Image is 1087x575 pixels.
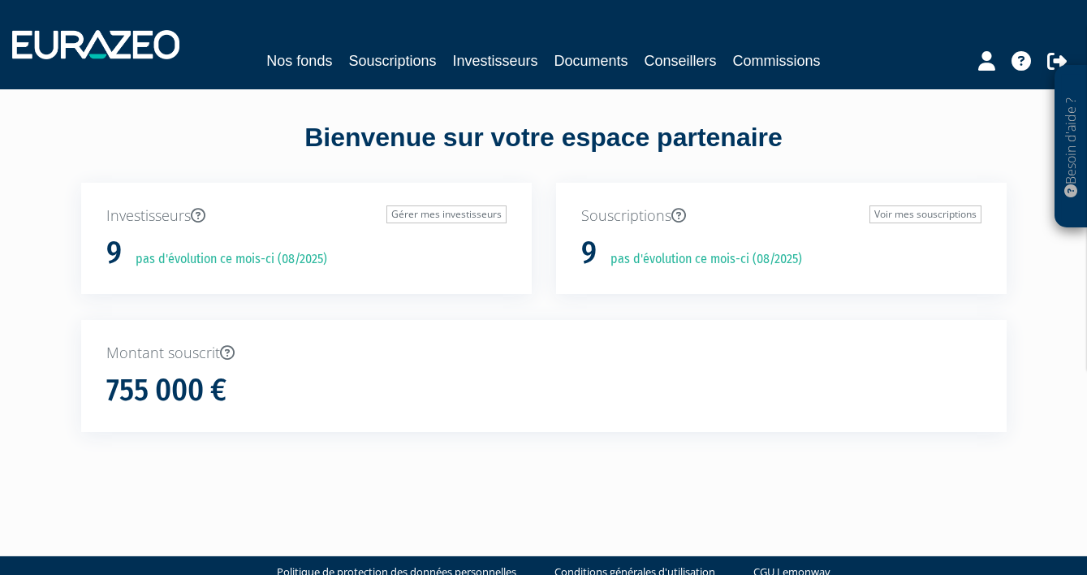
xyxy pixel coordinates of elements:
p: Besoin d'aide ? [1062,74,1081,220]
p: Investisseurs [106,205,507,227]
a: Nos fonds [266,50,332,72]
p: Montant souscrit [106,343,981,364]
h1: 9 [106,236,122,270]
a: Conseillers [645,50,717,72]
p: pas d'évolution ce mois-ci (08/2025) [124,250,327,269]
p: pas d'évolution ce mois-ci (08/2025) [599,250,802,269]
p: Souscriptions [581,205,981,227]
a: Investisseurs [452,50,537,72]
a: Documents [554,50,628,72]
h1: 755 000 € [106,374,226,408]
h1: 9 [581,236,597,270]
a: Gérer mes investisseurs [386,205,507,223]
a: Souscriptions [348,50,436,72]
div: Bienvenue sur votre espace partenaire [69,119,1019,183]
a: Voir mes souscriptions [869,205,981,223]
img: 1732889491-logotype_eurazeo_blanc_rvb.png [12,30,179,59]
a: Commissions [733,50,821,72]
